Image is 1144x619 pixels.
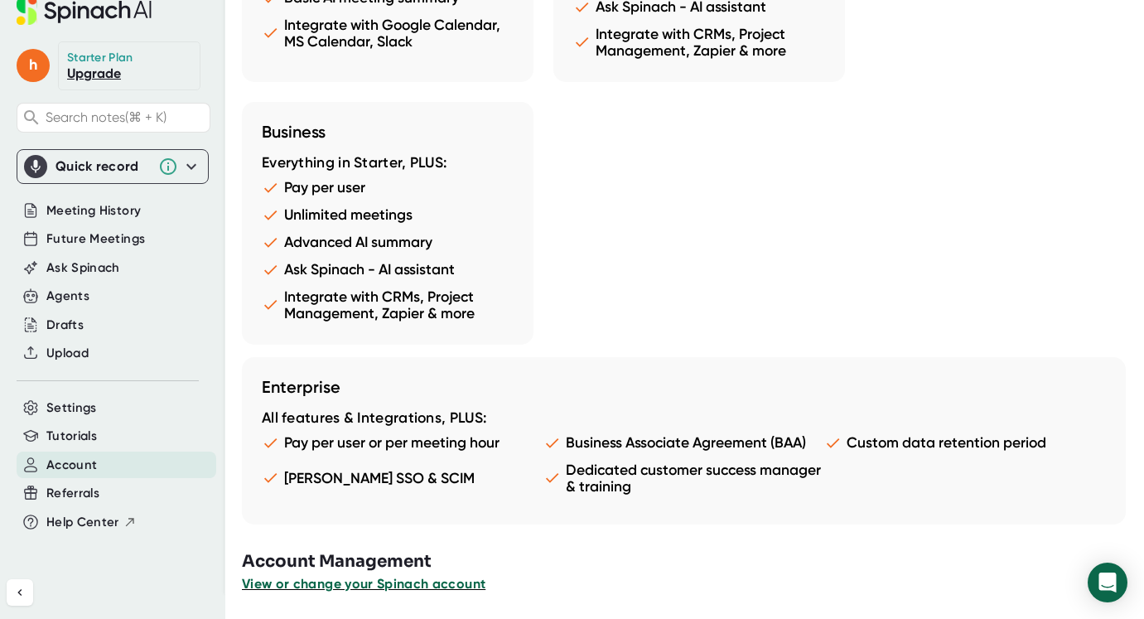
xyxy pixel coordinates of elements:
[46,316,84,335] button: Drafts
[24,150,201,183] div: Quick record
[262,288,514,322] li: Integrate with CRMs, Project Management, Zapier & more
[17,49,50,82] span: h
[242,574,485,594] button: View or change your Spinach account
[262,434,543,452] li: Pay per user or per meeting hour
[56,158,150,175] div: Quick record
[262,179,514,196] li: Pay per user
[262,409,1106,428] div: All features & Integrations, PLUS:
[262,377,1106,397] h3: Enterprise
[46,201,141,220] button: Meeting History
[46,513,119,532] span: Help Center
[46,109,205,125] span: Search notes (⌘ + K)
[46,344,89,363] button: Upload
[262,462,543,495] li: [PERSON_NAME] SSO & SCIM
[46,484,99,503] button: Referrals
[262,154,514,172] div: Everything in Starter, PLUS:
[67,65,121,81] a: Upgrade
[1088,563,1127,602] div: Open Intercom Messenger
[262,234,514,251] li: Advanced AI summary
[262,206,514,224] li: Unlimited meetings
[7,579,33,606] button: Collapse sidebar
[262,261,514,278] li: Ask Spinach - AI assistant
[262,122,514,142] h3: Business
[46,456,97,475] button: Account
[46,259,120,278] button: Ask Spinach
[242,576,485,592] span: View or change your Spinach account
[824,434,1106,452] li: Custom data retention period
[46,230,145,249] button: Future Meetings
[543,434,825,452] li: Business Associate Agreement (BAA)
[46,287,89,306] button: Agents
[543,462,825,495] li: Dedicated customer success manager & training
[573,26,825,59] li: Integrate with CRMs, Project Management, Zapier & more
[46,513,137,532] button: Help Center
[67,51,133,65] div: Starter Plan
[46,427,97,446] button: Tutorials
[262,17,514,50] li: Integrate with Google Calendar, MS Calendar, Slack
[46,399,97,418] button: Settings
[242,549,1144,574] h3: Account Management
